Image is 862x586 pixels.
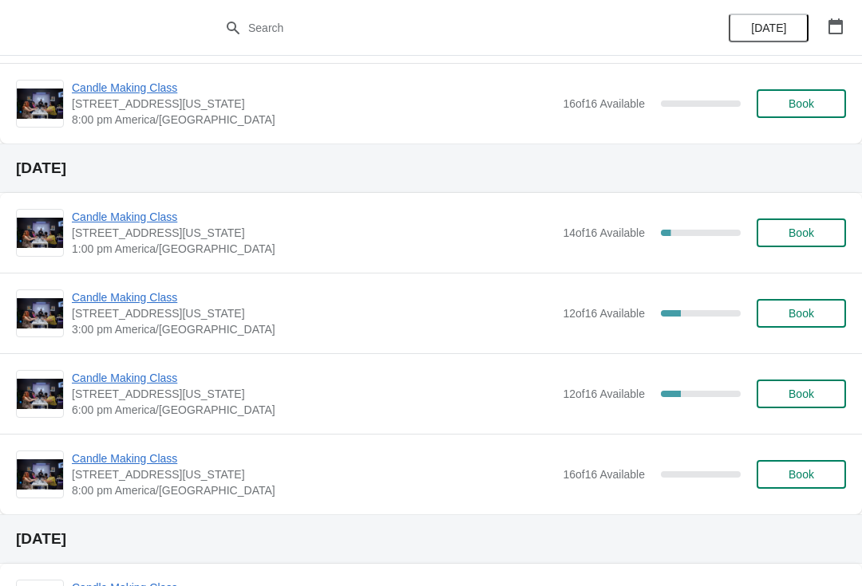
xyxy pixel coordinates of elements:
span: Book [789,307,814,320]
span: [DATE] [751,22,786,34]
span: Candle Making Class [72,370,555,386]
span: 8:00 pm America/[GEOGRAPHIC_DATA] [72,482,555,498]
span: [STREET_ADDRESS][US_STATE] [72,305,555,321]
span: [STREET_ADDRESS][US_STATE] [72,225,555,241]
span: 1:00 pm America/[GEOGRAPHIC_DATA] [72,241,555,257]
span: Book [789,468,814,481]
span: [STREET_ADDRESS][US_STATE] [72,386,555,402]
span: 16 of 16 Available [563,468,645,481]
span: Candle Making Class [72,209,555,225]
span: 8:00 pm America/[GEOGRAPHIC_DATA] [72,112,555,128]
span: 12 of 16 Available [563,387,645,400]
img: Candle Making Class | 1252 North Milwaukee Avenue, Chicago, Illinois, USA | 3:00 pm America/Chicago [17,298,63,329]
span: [STREET_ADDRESS][US_STATE] [72,466,555,482]
span: Candle Making Class [72,80,555,96]
span: 16 of 16 Available [563,97,645,110]
button: Book [757,299,846,328]
img: Candle Making Class | 1252 North Milwaukee Avenue, Chicago, Illinois, USA | 8:00 pm America/Chicago [17,88,63,120]
img: Candle Making Class | 1252 North Milwaukee Avenue, Chicago, Illinois, USA | 1:00 pm America/Chicago [17,218,63,249]
span: 6:00 pm America/[GEOGRAPHIC_DATA] [72,402,555,418]
span: Book [789,97,814,110]
button: Book [757,89,846,118]
h2: [DATE] [16,531,846,547]
button: Book [757,380,846,408]
img: Candle Making Class | 1252 North Milwaukee Avenue, Chicago, Illinois, USA | 6:00 pm America/Chicago [17,379,63,410]
span: Book [789,226,814,239]
span: Candle Making Class [72,289,555,305]
span: [STREET_ADDRESS][US_STATE] [72,96,555,112]
span: Book [789,387,814,400]
button: Book [757,460,846,489]
span: Candle Making Class [72,450,555,466]
img: Candle Making Class | 1252 North Milwaukee Avenue, Chicago, Illinois, USA | 8:00 pm America/Chicago [17,459,63,490]
button: Book [757,218,846,247]
input: Search [247,14,646,42]
span: 14 of 16 Available [563,226,645,239]
span: 12 of 16 Available [563,307,645,320]
h2: [DATE] [16,160,846,176]
button: [DATE] [729,14,809,42]
span: 3:00 pm America/[GEOGRAPHIC_DATA] [72,321,555,337]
